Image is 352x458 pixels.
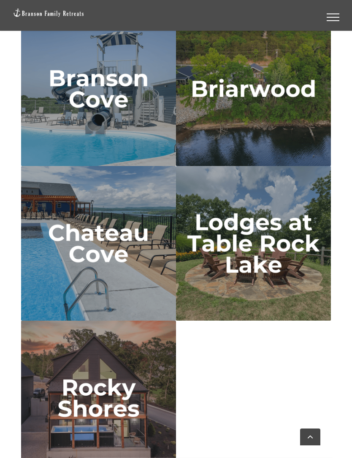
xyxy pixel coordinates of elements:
a: Toggle Menu [316,13,350,21]
a: rocky shores [21,322,176,333]
img: branson cove [21,11,176,166]
img: briarwood [176,11,331,166]
img: Branson Family Retreats Logo [13,8,84,18]
img: Lodges at Table Rock Lake [176,166,331,321]
a: chateau cove [21,168,176,179]
img: chateau cove [21,166,176,321]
